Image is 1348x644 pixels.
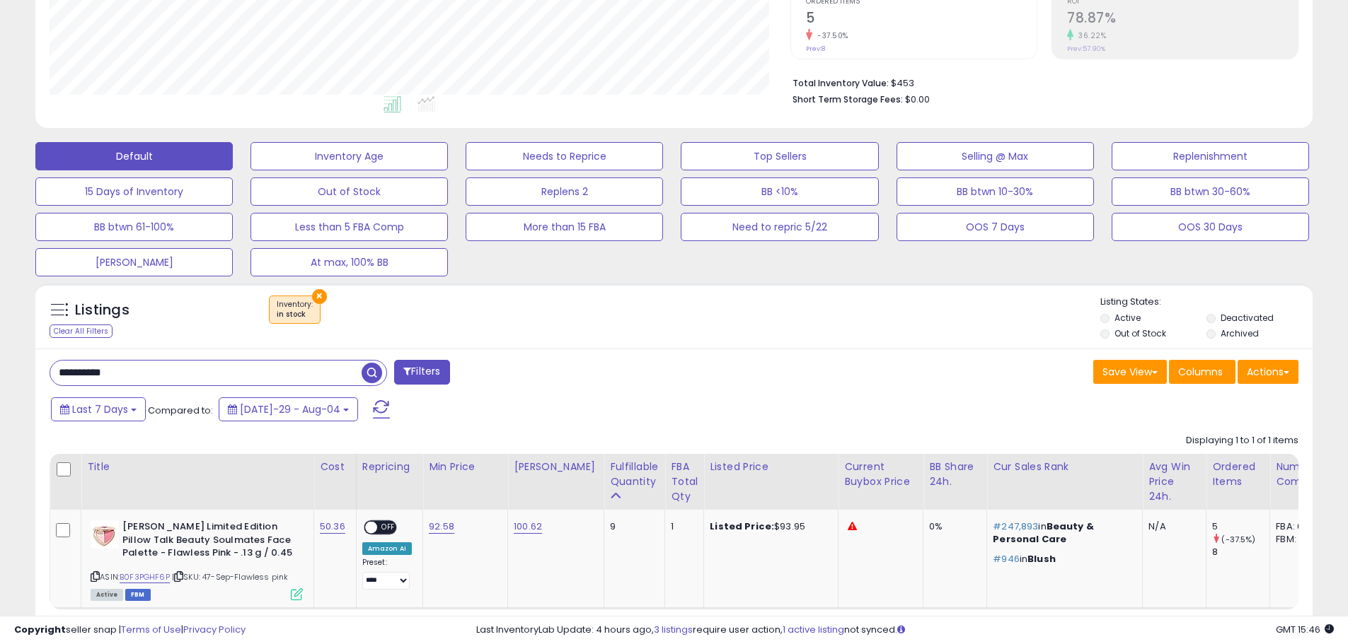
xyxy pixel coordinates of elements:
[812,30,848,41] small: -37.50%
[250,142,448,170] button: Inventory Age
[394,360,449,385] button: Filters
[87,459,308,474] div: Title
[250,213,448,241] button: Less than 5 FBA Comp
[710,520,827,533] div: $93.95
[50,324,113,338] div: Clear All Filters
[1186,434,1298,447] div: Displaying 1 to 1 of 1 items
[681,177,878,206] button: BB <10%
[1212,546,1269,558] div: 8
[35,248,233,276] button: [PERSON_NAME]
[72,402,128,416] span: Last 7 Days
[806,10,1037,29] h2: 5
[993,520,1131,546] p: in
[1114,327,1166,339] label: Out of Stock
[793,77,889,89] b: Total Inventory Value:
[681,142,878,170] button: Top Sellers
[610,459,659,489] div: Fulfillable Quantity
[362,542,412,555] div: Amazon AI
[671,520,693,533] div: 1
[1114,312,1141,324] label: Active
[806,45,825,53] small: Prev: 8
[1027,552,1056,566] span: Blush
[466,142,663,170] button: Needs to Reprice
[1238,360,1298,384] button: Actions
[793,93,903,105] b: Short Term Storage Fees:
[1112,142,1309,170] button: Replenishment
[277,310,313,320] div: in stock
[35,177,233,206] button: 15 Days of Inventory
[1093,360,1167,384] button: Save View
[1221,534,1255,545] small: (-37.5%)
[681,213,878,241] button: Need to repric 5/22
[514,520,542,534] a: 100.62
[121,623,181,636] a: Terms of Use
[993,552,1020,566] span: #946
[844,459,917,489] div: Current Buybox Price
[362,459,417,474] div: Repricing
[1112,177,1309,206] button: BB btwn 30-60%
[710,520,774,533] b: Listed Price:
[172,571,289,582] span: | SKU: 47-Sep-Flawless pink
[240,402,340,416] span: [DATE]-29 - Aug-04
[466,213,663,241] button: More than 15 FBA
[91,589,123,601] span: All listings currently available for purchase on Amazon
[120,571,170,583] a: B0F3PGHF6P
[1221,327,1259,339] label: Archived
[793,74,1288,90] li: $453
[219,397,358,421] button: [DATE]-29 - Aug-04
[1148,459,1200,504] div: Avg Win Price 24h.
[250,177,448,206] button: Out of Stock
[320,459,350,474] div: Cost
[654,623,693,636] a: 3 listings
[250,248,448,276] button: At max, 100% BB
[710,459,832,474] div: Listed Price
[1276,533,1323,546] div: FBM: 0
[1148,520,1195,533] div: N/A
[1112,213,1309,241] button: OOS 30 Days
[1073,30,1106,41] small: 36.22%
[125,589,151,601] span: FBM
[897,177,1094,206] button: BB btwn 10-30%
[1212,459,1264,489] div: Ordered Items
[1276,459,1327,489] div: Num of Comp.
[897,142,1094,170] button: Selling @ Max
[1067,45,1105,53] small: Prev: 57.90%
[929,459,981,489] div: BB Share 24h.
[993,459,1136,474] div: Cur Sales Rank
[929,520,976,533] div: 0%
[1276,520,1323,533] div: FBA: 0
[993,520,1094,546] span: Beauty & Personal Care
[183,623,246,636] a: Privacy Policy
[466,177,663,206] button: Replens 2
[362,558,412,590] div: Preset:
[320,520,345,534] a: 50.36
[14,623,66,636] strong: Copyright
[1276,623,1334,636] span: 2025-08-12 15:46 GMT
[51,397,146,421] button: Last 7 Days
[1169,360,1235,384] button: Columns
[1100,295,1313,309] p: Listing States:
[377,522,400,534] span: OFF
[514,459,598,474] div: [PERSON_NAME]
[35,213,233,241] button: BB btwn 61-100%
[35,142,233,170] button: Default
[476,623,1334,637] div: Last InventoryLab Update: 4 hours ago, require user action, not synced.
[91,520,119,549] img: 41xCStw6P1L._SL40_.jpg
[312,289,327,304] button: ×
[610,520,654,533] div: 9
[897,213,1094,241] button: OOS 7 Days
[75,300,129,320] h5: Listings
[148,404,213,417] span: Compared to:
[1067,10,1298,29] h2: 78.87%
[122,520,294,563] b: [PERSON_NAME] Limited Edition Pillow Talk Beauty Soulmates Face Palette - Flawless Pink - .13 g /...
[429,459,502,474] div: Min Price
[1212,520,1269,533] div: 5
[277,299,313,320] span: Inventory :
[993,553,1131,566] p: in
[905,93,930,106] span: $0.00
[783,623,844,636] a: 1 active listing
[1178,365,1223,379] span: Columns
[91,520,303,599] div: ASIN:
[671,459,698,504] div: FBA Total Qty
[14,623,246,637] div: seller snap | |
